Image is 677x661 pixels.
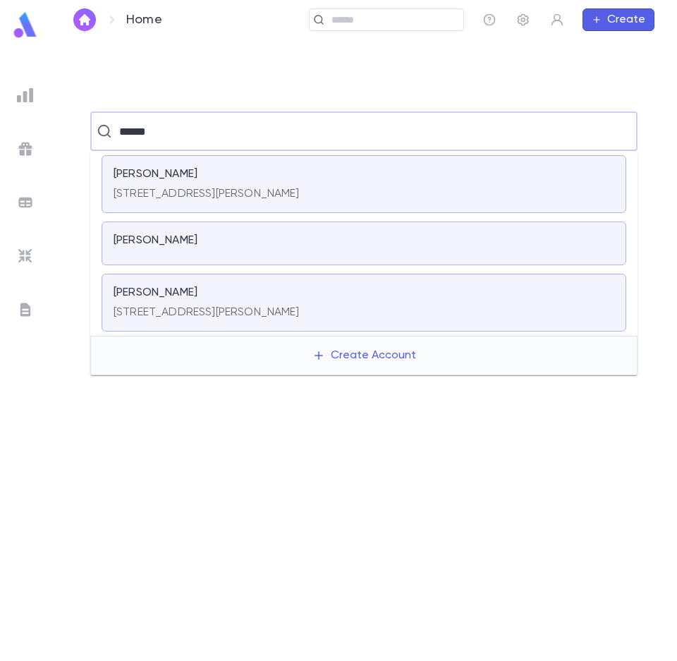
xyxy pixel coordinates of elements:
p: [STREET_ADDRESS][PERSON_NAME] [114,187,300,201]
button: Create [583,8,654,31]
img: home_white.a664292cf8c1dea59945f0da9f25487c.svg [76,14,93,25]
img: letters_grey.7941b92b52307dd3b8a917253454ce1c.svg [17,301,34,318]
img: campaigns_grey.99e729a5f7ee94e3726e6486bddda8f1.svg [17,140,34,157]
p: Home [126,12,162,28]
button: Create Account [301,342,427,369]
img: logo [11,11,39,39]
p: [PERSON_NAME] [114,167,197,181]
img: imports_grey.530a8a0e642e233f2baf0ef88e8c9fcb.svg [17,248,34,265]
img: reports_grey.c525e4749d1bce6a11f5fe2a8de1b229.svg [17,87,34,104]
img: batches_grey.339ca447c9d9533ef1741baa751efc33.svg [17,194,34,211]
p: [STREET_ADDRESS][PERSON_NAME] [114,305,300,320]
p: [PERSON_NAME] [114,234,197,248]
p: [PERSON_NAME] [114,286,197,300]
